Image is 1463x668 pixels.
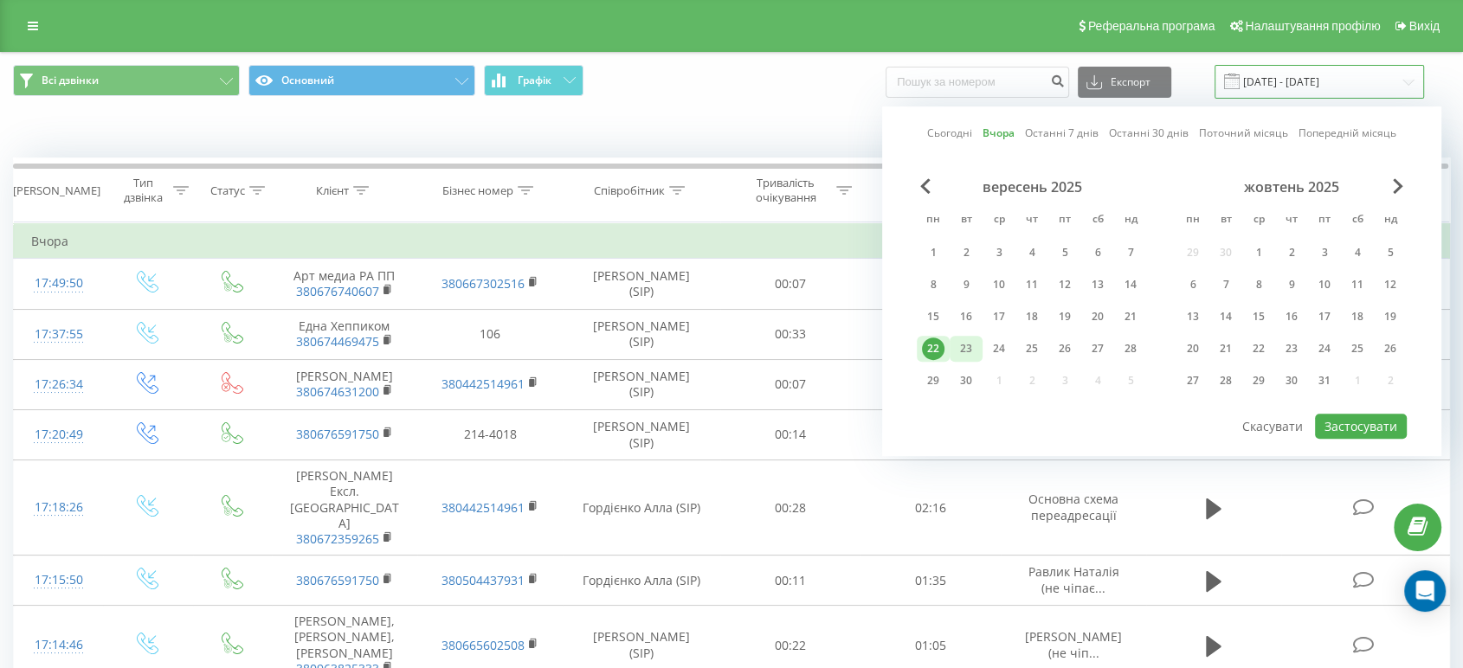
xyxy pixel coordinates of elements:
button: Основний [248,65,475,96]
div: Open Intercom Messenger [1404,570,1446,612]
a: 380674469475 [296,333,379,350]
div: Тривалість очікування [739,176,832,205]
div: 11 [1021,273,1043,296]
a: Вчора [983,125,1015,142]
div: чт 23 жовт 2025 р. [1275,336,1308,362]
abbr: неділя [1377,208,1403,234]
div: Тривалість розмови [880,176,972,205]
div: 6 [1182,273,1204,296]
td: 04:40 [860,409,1001,459]
span: Налаштування профілю [1245,19,1380,33]
td: [PERSON_NAME] (SIP) [563,409,719,459]
td: [PERSON_NAME] (SIP) [563,259,719,309]
div: 21 [1215,337,1237,360]
div: ср 10 вер 2025 р. [983,272,1015,298]
div: 28 [1119,337,1142,360]
span: Next Month [1393,178,1403,194]
div: 19 [1054,305,1076,328]
div: сб 6 вер 2025 р. [1081,240,1114,266]
div: 3 [988,241,1010,264]
div: 4 [1346,241,1369,264]
div: 22 [922,337,944,360]
div: ср 1 жовт 2025 р. [1242,240,1275,266]
div: пт 5 вер 2025 р. [1048,240,1081,266]
div: 13 [1182,305,1204,328]
div: чт 25 вер 2025 р. [1015,336,1048,362]
div: пн 15 вер 2025 р. [917,304,950,330]
div: 17 [1313,305,1336,328]
div: 14 [1119,273,1142,296]
div: 14 [1215,305,1237,328]
div: пн 6 жовт 2025 р. [1176,272,1209,298]
div: пт 3 жовт 2025 р. [1308,240,1341,266]
a: Поточний місяць [1199,125,1288,142]
div: вт 16 вер 2025 р. [950,304,983,330]
td: [PERSON_NAME] (SIP) [563,359,719,409]
a: 380676740607 [296,283,379,299]
div: 17:18:26 [31,491,86,524]
td: 02:24 [860,309,1001,359]
div: 5 [1379,241,1402,264]
div: 13 [1086,273,1109,296]
a: Попередній місяць [1299,125,1396,142]
td: 00:07 [720,259,860,309]
td: Основна схема переадресації [1001,460,1146,556]
div: 16 [1280,305,1303,328]
div: 1 [922,241,944,264]
div: 20 [1182,337,1204,360]
abbr: субота [1085,208,1111,234]
div: пт 24 жовт 2025 р. [1308,336,1341,362]
div: 22 [1247,337,1270,360]
abbr: п’ятниця [1312,208,1337,234]
div: пт 10 жовт 2025 р. [1308,272,1341,298]
div: 2 [955,241,977,264]
abbr: субота [1344,208,1370,234]
td: 106 [417,309,563,359]
div: 10 [988,273,1010,296]
td: 01:39 [860,259,1001,309]
div: чт 9 жовт 2025 р. [1275,272,1308,298]
div: сб 11 жовт 2025 р. [1341,272,1374,298]
div: чт 2 жовт 2025 р. [1275,240,1308,266]
a: 380442514961 [441,376,525,392]
div: 26 [1379,337,1402,360]
div: 25 [1021,337,1043,360]
td: 00:14 [720,409,860,459]
abbr: п’ятниця [1052,208,1078,234]
td: [PERSON_NAME] [272,359,417,409]
div: сб 20 вер 2025 р. [1081,304,1114,330]
td: 00:33 [720,309,860,359]
span: Previous Month [920,178,931,194]
td: 00:07 [720,359,860,409]
div: 9 [955,273,977,296]
div: Бізнес номер [442,183,513,198]
div: вт 14 жовт 2025 р. [1209,304,1242,330]
td: Арт медиа РА ПП [272,259,417,309]
div: нд 26 жовт 2025 р. [1374,336,1407,362]
abbr: понеділок [920,208,946,234]
div: вт 21 жовт 2025 р. [1209,336,1242,362]
div: Статус [210,183,245,198]
div: вт 9 вер 2025 р. [950,272,983,298]
div: пт 26 вер 2025 р. [1048,336,1081,362]
div: 15 [1247,305,1270,328]
div: 28 [1215,369,1237,392]
div: 30 [955,369,977,392]
div: нд 21 вер 2025 р. [1114,304,1147,330]
div: сб 13 вер 2025 р. [1081,272,1114,298]
div: 17:20:49 [31,418,86,452]
a: 380676591750 [296,426,379,442]
div: 2 [1280,241,1303,264]
div: пн 27 жовт 2025 р. [1176,368,1209,394]
td: Гордієнко Алла (SIP) [563,556,719,606]
div: 3 [1313,241,1336,264]
div: 31 [1313,369,1336,392]
div: нд 19 жовт 2025 р. [1374,304,1407,330]
div: чт 11 вер 2025 р. [1015,272,1048,298]
button: Скасувати [1233,414,1312,439]
span: Всі дзвінки [42,74,99,87]
div: Клієнт [316,183,349,198]
a: Останні 7 днів [1025,125,1099,142]
div: ср 17 вер 2025 р. [983,304,1015,330]
div: 17 [988,305,1010,328]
